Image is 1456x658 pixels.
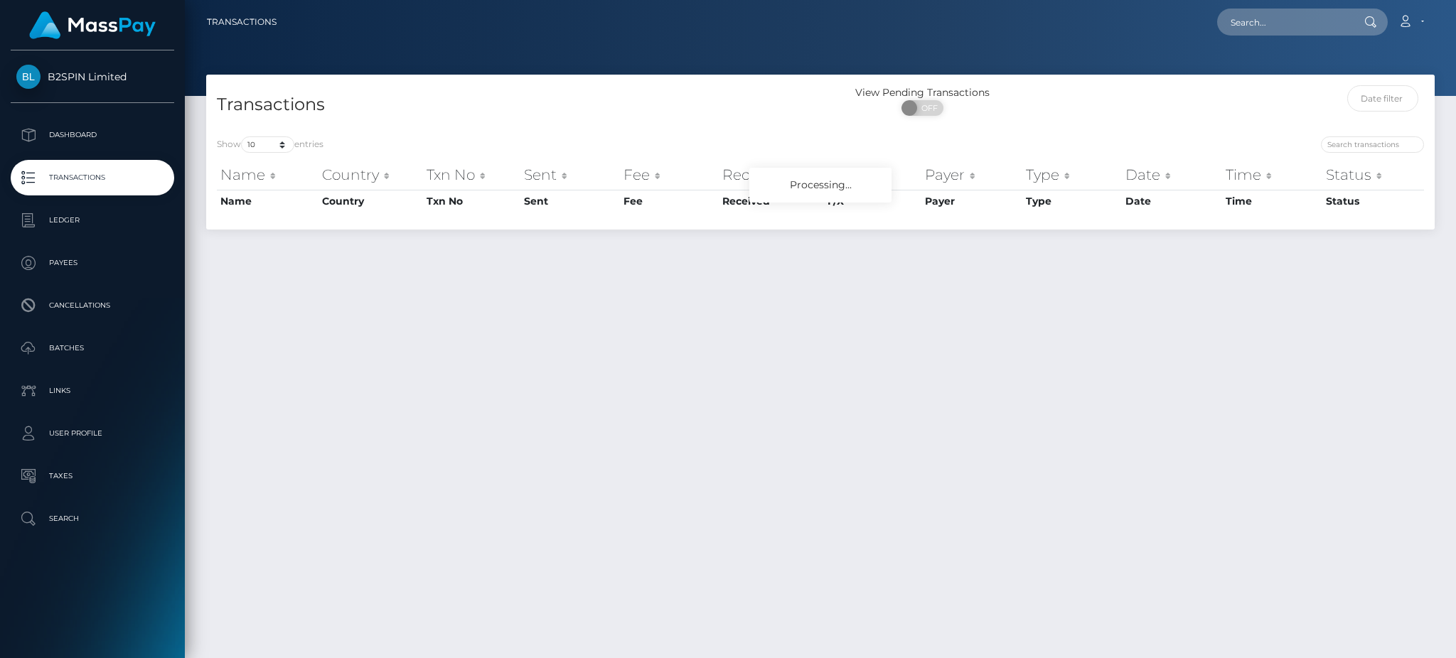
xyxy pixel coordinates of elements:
[1217,9,1351,36] input: Search...
[16,252,168,274] p: Payees
[423,190,521,212] th: Txn No
[16,124,168,146] p: Dashboard
[11,330,174,366] a: Batches
[1322,161,1425,189] th: Status
[749,168,892,203] div: Processing...
[11,288,174,323] a: Cancellations
[1022,161,1122,189] th: Type
[423,161,521,189] th: Txn No
[1222,190,1322,212] th: Time
[318,161,423,189] th: Country
[909,100,945,116] span: OFF
[520,190,620,212] th: Sent
[1122,190,1222,212] th: Date
[217,190,318,212] th: Name
[620,190,718,212] th: Fee
[16,508,168,529] p: Search
[217,92,810,117] h4: Transactions
[11,117,174,153] a: Dashboard
[207,7,277,37] a: Transactions
[1321,136,1424,153] input: Search transactions
[16,65,41,89] img: B2SPIN Limited
[11,70,174,83] span: B2SPIN Limited
[520,161,620,189] th: Sent
[16,465,168,487] p: Taxes
[1022,190,1122,212] th: Type
[1122,161,1222,189] th: Date
[29,11,156,39] img: MassPay Logo
[11,160,174,195] a: Transactions
[318,190,423,212] th: Country
[824,161,921,189] th: F/X
[16,295,168,316] p: Cancellations
[217,136,323,153] label: Show entries
[719,190,825,212] th: Received
[1347,85,1419,112] input: Date filter
[11,416,174,451] a: User Profile
[16,167,168,188] p: Transactions
[11,245,174,281] a: Payees
[620,161,718,189] th: Fee
[11,501,174,536] a: Search
[11,203,174,238] a: Ledger
[1322,190,1425,212] th: Status
[16,380,168,401] p: Links
[16,338,168,359] p: Batches
[719,161,825,189] th: Received
[921,190,1022,212] th: Payer
[241,136,294,153] select: Showentries
[1222,161,1322,189] th: Time
[217,161,318,189] th: Name
[11,458,174,494] a: Taxes
[921,161,1022,189] th: Payer
[11,373,174,409] a: Links
[16,423,168,444] p: User Profile
[820,85,1025,100] div: View Pending Transactions
[16,210,168,231] p: Ledger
